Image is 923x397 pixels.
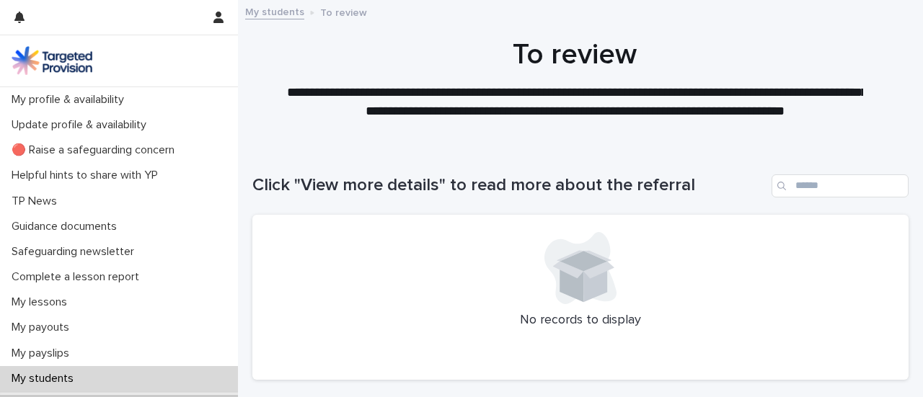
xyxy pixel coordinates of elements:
[6,93,136,107] p: My profile & availability
[6,195,69,208] p: TP News
[6,220,128,233] p: Guidance documents
[6,372,85,385] p: My students
[320,4,367,19] p: To review
[772,174,909,197] input: Search
[6,169,169,182] p: Helpful hints to share with YP
[6,347,81,360] p: My payslips
[6,270,151,284] p: Complete a lesson report
[6,143,186,157] p: 🔴 Raise a safeguarding concern
[245,3,304,19] a: My students
[6,245,146,259] p: Safeguarding newsletter
[252,175,766,196] h1: Click "View more details" to read more about the referral
[12,46,92,75] img: M5nRWzHhSzIhMunXDL62
[270,313,891,329] p: No records to display
[252,37,898,72] h1: To review
[6,321,81,334] p: My payouts
[6,295,79,309] p: My lessons
[6,118,158,132] p: Update profile & availability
